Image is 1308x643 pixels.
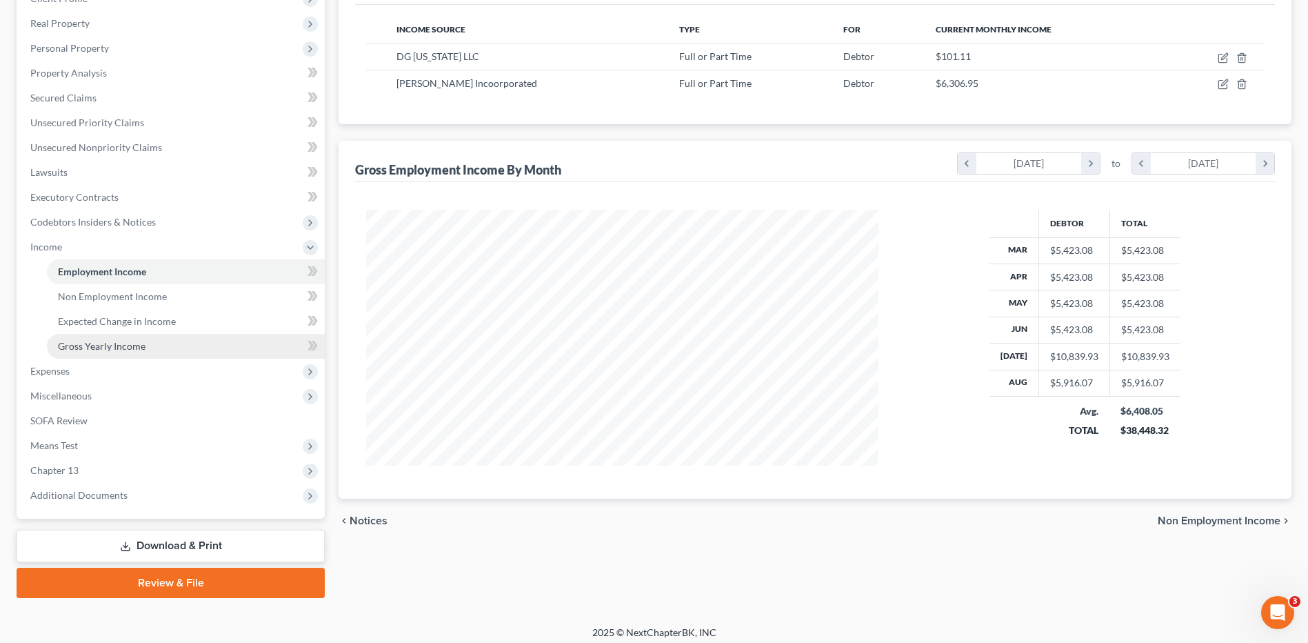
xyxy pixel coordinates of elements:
[47,284,325,309] a: Non Employment Income
[679,50,752,62] span: Full or Part Time
[1109,317,1180,343] td: $5,423.08
[1109,344,1180,370] td: $10,839.93
[30,241,62,253] span: Income
[989,237,1039,264] th: Mar
[30,92,97,103] span: Secured Claims
[679,24,700,34] span: Type
[30,67,107,79] span: Property Analysis
[989,317,1039,343] th: Jun
[19,408,325,433] a: SOFA Review
[1038,210,1109,237] th: Debtor
[936,24,1052,34] span: Current Monthly Income
[30,166,68,178] span: Lawsuits
[396,77,537,89] span: [PERSON_NAME] Incoorporated
[1050,270,1098,284] div: $5,423.08
[19,110,325,135] a: Unsecured Priority Claims
[58,340,145,352] span: Gross Yearly Income
[1151,153,1256,174] div: [DATE]
[1050,350,1098,364] div: $10,839.93
[1120,424,1169,437] div: $38,448.32
[339,515,388,526] button: chevron_left Notices
[17,568,325,598] a: Review & File
[58,315,176,327] span: Expected Change in Income
[1261,596,1294,629] iframe: Intercom live chat
[1109,290,1180,317] td: $5,423.08
[19,61,325,86] a: Property Analysis
[17,530,325,562] a: Download & Print
[958,153,976,174] i: chevron_left
[1111,157,1120,170] span: to
[1109,210,1180,237] th: Total
[989,344,1039,370] th: [DATE]
[1256,153,1274,174] i: chevron_right
[843,24,861,34] span: For
[350,515,388,526] span: Notices
[936,50,971,62] span: $101.11
[30,415,88,426] span: SOFA Review
[339,515,350,526] i: chevron_left
[1050,376,1098,390] div: $5,916.07
[1132,153,1151,174] i: chevron_left
[1109,264,1180,290] td: $5,423.08
[679,77,752,89] span: Full or Part Time
[19,160,325,185] a: Lawsuits
[19,185,325,210] a: Executory Contracts
[1280,515,1291,526] i: chevron_right
[1289,596,1300,607] span: 3
[1049,404,1098,418] div: Avg.
[989,290,1039,317] th: May
[30,17,90,29] span: Real Property
[1120,404,1169,418] div: $6,408.05
[30,191,119,203] span: Executory Contracts
[1050,244,1098,257] div: $5,423.08
[30,489,128,501] span: Additional Documents
[30,216,156,228] span: Codebtors Insiders & Notices
[30,117,144,128] span: Unsecured Priority Claims
[989,370,1039,396] th: Aug
[1081,153,1100,174] i: chevron_right
[396,24,465,34] span: Income Source
[1158,515,1280,526] span: Non Employment Income
[47,259,325,284] a: Employment Income
[30,42,109,54] span: Personal Property
[47,334,325,359] a: Gross Yearly Income
[1158,515,1291,526] button: Non Employment Income chevron_right
[396,50,479,62] span: DG [US_STATE] LLC
[843,50,874,62] span: Debtor
[1109,370,1180,396] td: $5,916.07
[843,77,874,89] span: Debtor
[47,309,325,334] a: Expected Change in Income
[19,135,325,160] a: Unsecured Nonpriority Claims
[58,266,146,277] span: Employment Income
[58,290,167,302] span: Non Employment Income
[30,439,78,451] span: Means Test
[30,365,70,377] span: Expenses
[989,264,1039,290] th: Apr
[30,464,79,476] span: Chapter 13
[1109,237,1180,264] td: $5,423.08
[30,141,162,153] span: Unsecured Nonpriority Claims
[1050,323,1098,337] div: $5,423.08
[1049,424,1098,437] div: TOTAL
[30,390,92,402] span: Miscellaneous
[1050,297,1098,310] div: $5,423.08
[936,77,978,89] span: $6,306.95
[355,161,561,178] div: Gross Employment Income By Month
[19,86,325,110] a: Secured Claims
[976,153,1082,174] div: [DATE]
